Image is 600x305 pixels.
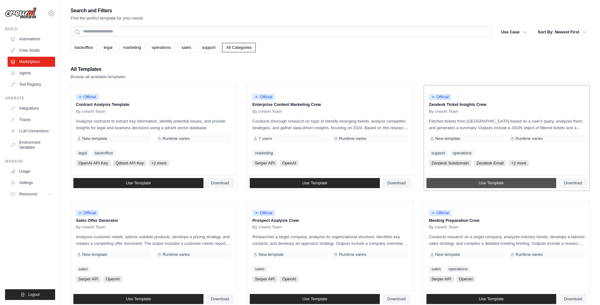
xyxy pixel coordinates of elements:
span: Official [76,94,99,100]
a: sales [76,266,90,272]
a: Download [206,178,234,188]
div: Build [5,26,55,32]
span: Official [429,210,452,216]
p: Browse all available templates [71,74,126,80]
span: New template [82,136,107,141]
a: legal [76,150,89,156]
span: OpenAI [456,276,475,282]
a: support [198,43,220,52]
span: 7 users [259,136,272,141]
span: Zendesk Email [474,160,506,166]
button: Use Case [497,26,530,38]
a: Use Template [73,294,203,304]
a: Usage [8,166,55,176]
span: By crewAI Team [252,225,282,230]
a: Crew Studio [8,45,55,55]
p: Contract Analysis Template [76,101,231,108]
a: legal [100,43,116,52]
span: Runtime varies [163,136,190,141]
span: Download [564,181,582,186]
span: OpenAI [103,276,122,282]
button: Sort By: Newest First [534,26,590,38]
h2: All Templates [71,65,126,74]
a: sales [252,266,267,272]
span: Runtime varies [339,136,366,141]
span: Zendesk Subdomain [429,160,471,166]
span: +2 more [509,160,529,166]
a: sales [429,266,443,272]
span: Official [252,210,275,216]
p: Sales Offer Generator [76,217,231,224]
img: Logo [5,7,37,19]
a: Environment Variables [8,137,55,152]
span: By crewAI Team [252,109,282,114]
span: By crewAI Team [429,109,459,114]
span: Use Template [126,181,151,186]
span: New template [259,252,283,257]
a: Tool Registry [8,79,55,89]
div: Operate [5,96,55,101]
a: Use Template [250,178,380,188]
p: Conducts thorough research on topic to identify emerging trends, analyze competitor strategies, a... [252,118,408,131]
span: By crewAI Team [76,109,106,114]
p: Find the perfect template for your needs [71,15,143,21]
a: operations [148,43,175,52]
span: +2 more [149,160,169,166]
a: Settings [8,178,55,188]
a: Use Template [73,178,203,188]
a: backoffice [71,43,97,52]
span: New template [82,252,107,257]
span: Use Template [302,181,327,186]
button: Resources [8,189,55,199]
a: Marketplace [8,57,55,67]
span: Download [211,296,229,302]
span: OpenAI API Key [76,160,111,166]
span: Serper API [429,276,454,282]
a: LLM Connections [8,126,55,136]
span: Download [387,296,406,302]
span: Runtime varies [516,252,543,257]
span: Use Template [126,296,151,302]
p: Enterprise Content Marketing Crew [252,101,408,108]
span: OpenAI [280,276,299,282]
span: New template [435,136,460,141]
span: Runtime varies [516,136,543,141]
span: Runtime varies [339,252,366,257]
a: Use Template [426,294,557,304]
span: Use Template [479,296,504,302]
span: Serper API [76,276,101,282]
span: Qdrant API Key [113,160,146,166]
p: Researches a target company, analyzes its organizational structure, identifies key contacts, and ... [252,233,408,247]
a: Download [559,178,587,188]
div: Manage [5,159,55,164]
span: Serper API [252,160,277,166]
a: backoffice [92,150,115,156]
p: Meeting Preparation Crew [429,217,585,224]
p: Fetches tickets from [GEOGRAPHIC_DATA] based on a user's query, analyzes them, and generates a su... [429,118,585,131]
a: Automations [8,34,55,44]
a: operations [450,150,474,156]
span: OpenAI [280,160,299,166]
span: Download [564,296,582,302]
p: Analyzes contracts to extract key information, identify potential issues, and provide insights fo... [76,118,231,131]
span: Download [387,181,406,186]
span: Official [429,94,452,100]
a: Download [559,294,587,304]
span: Logout [28,292,40,297]
span: Use Template [302,296,327,302]
a: Traces [8,115,55,125]
a: Integrations [8,103,55,113]
p: Zendesk Ticket Insights Crew [429,101,585,108]
a: operations [446,266,470,272]
a: All Categories [222,43,256,52]
a: marketing [252,150,275,156]
a: Use Template [250,294,380,304]
a: Use Template [426,178,557,188]
span: By crewAI Team [429,225,459,230]
span: Serper API [252,276,277,282]
span: Official [252,94,275,100]
span: Resources [19,192,37,197]
a: Download [382,294,411,304]
p: Prospect Analysis Crew [252,217,408,224]
button: Logout [5,289,55,300]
